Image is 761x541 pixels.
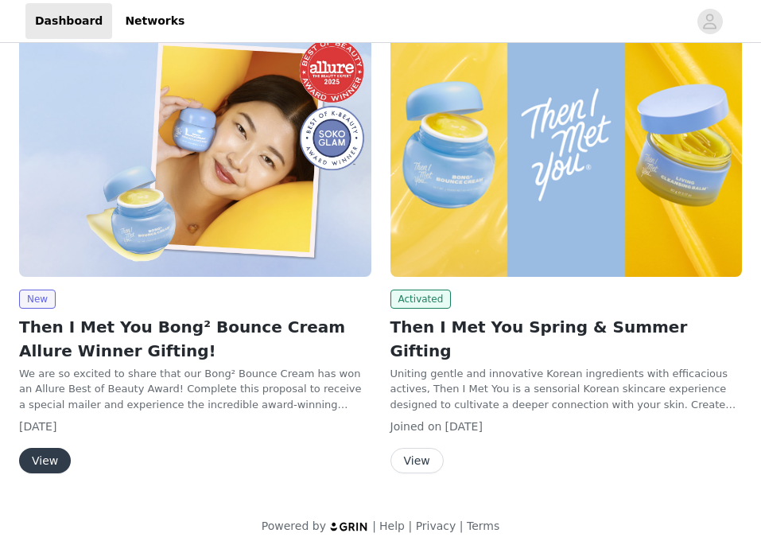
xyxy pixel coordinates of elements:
[445,420,483,433] span: [DATE]
[329,521,369,531] img: logo
[379,520,405,532] a: Help
[702,9,717,34] div: avatar
[416,520,456,532] a: Privacy
[19,366,371,413] p: We are so excited to share that our Bong² Bounce Cream has won an Allure Best of Beauty Award! Co...
[19,448,71,473] button: View
[262,520,326,532] span: Powered by
[25,3,112,39] a: Dashboard
[19,455,71,467] a: View
[390,13,743,277] img: Then I Met You
[19,420,56,433] span: [DATE]
[19,13,371,277] img: Then I Met You
[19,315,371,363] h2: Then I Met You Bong² Bounce Cream Allure Winner Gifting!
[372,520,376,532] span: |
[19,290,56,309] span: New
[460,520,464,532] span: |
[390,448,444,473] button: View
[390,420,442,433] span: Joined on
[115,3,194,39] a: Networks
[390,315,743,363] h2: Then I Met You Spring & Summer Gifting
[390,366,743,413] p: Uniting gentle and innovative Korean ingredients with efficacious actives, Then I Met You is a se...
[408,520,412,532] span: |
[467,520,499,532] a: Terms
[390,290,452,309] span: Activated
[390,455,444,467] a: View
